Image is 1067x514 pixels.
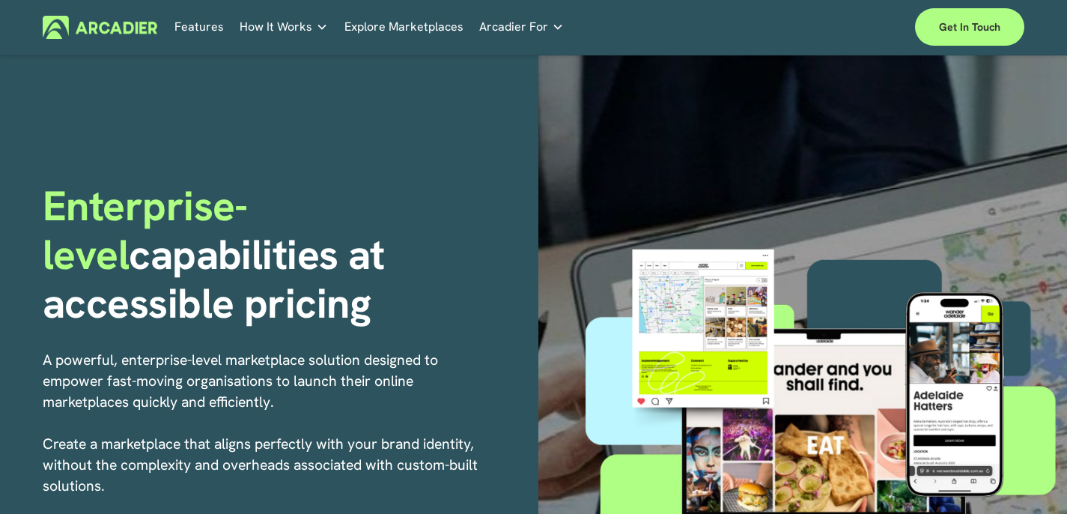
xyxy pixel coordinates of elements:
[344,16,463,39] a: Explore Marketplaces
[479,16,548,37] span: Arcadier For
[43,179,248,282] span: Enterprise-level
[479,16,564,39] a: folder dropdown
[915,8,1024,46] a: Get in touch
[174,16,224,39] a: Features
[240,16,328,39] a: folder dropdown
[43,228,395,330] strong: capabilities at accessible pricing
[43,16,157,39] img: Arcadier
[240,16,312,37] span: How It Works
